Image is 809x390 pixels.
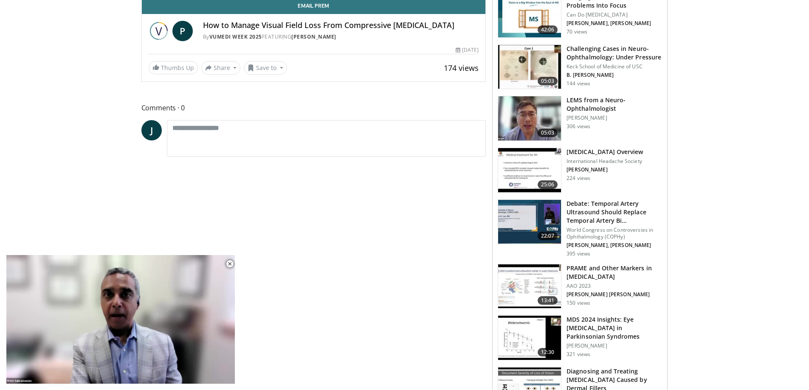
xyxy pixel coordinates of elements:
h3: Challenging Cases in Neuro- Ophthalmology: Under Pressure [567,45,662,62]
span: 25:06 [538,180,558,189]
p: AAO 2023 [567,283,662,289]
button: Save to [244,61,287,75]
a: 05:03 Challenging Cases in Neuro- Ophthalmology: Under Pressure Keck School of Medicine of USC B.... [498,45,662,90]
p: 321 views [567,351,590,358]
h3: [MEDICAL_DATA] Overview [567,148,643,156]
p: B. [PERSON_NAME] [567,72,662,79]
p: 395 views [567,250,590,257]
img: befedb23-9f31-4837-b824-e3399f582dab.150x105_q85_crop-smart_upscale.jpg [498,45,561,89]
img: Vumedi Week 2025 [149,21,169,41]
p: [PERSON_NAME], [PERSON_NAME] [567,20,662,27]
p: International Headache Society [567,158,643,165]
a: 12:30 MDS 2024 Insights: Eye [MEDICAL_DATA] in Parkinsonian Syndromes [PERSON_NAME] 321 views [498,315,662,360]
h4: How to Manage Visual Field Loss From Compressive [MEDICAL_DATA] [203,21,479,30]
a: 13:41 PRAME and Other Markers in [MEDICAL_DATA] AAO 2023 [PERSON_NAME] [PERSON_NAME] 150 views [498,264,662,309]
p: Can Do [MEDICAL_DATA] [567,11,662,18]
span: 05:03 [538,129,558,137]
a: [PERSON_NAME] [291,33,336,40]
h3: PRAME and Other Markers in [MEDICAL_DATA] [567,264,662,281]
button: Close [221,255,238,273]
p: [PERSON_NAME] [567,166,643,173]
p: World Congress on Controversies in Ophthalmology (COPHy) [567,227,662,240]
p: Keck School of Medicine of USC [567,63,662,70]
button: Share [201,61,241,75]
h3: Debate: Temporal Artery Ultrasound Should Replace Temporal Artery Bi… [567,199,662,225]
span: 42:06 [538,25,558,34]
span: 174 views [444,63,479,73]
a: J [141,120,162,140]
span: Comments 0 [141,102,486,113]
p: 150 views [567,300,590,306]
h3: LEMS from a Neuro-Ophthalmologist [567,96,662,113]
a: 25:06 [MEDICAL_DATA] Overview International Headache Society [PERSON_NAME] 224 views [498,148,662,193]
div: By FEATURING [203,33,479,41]
span: 05:03 [538,77,558,85]
div: [DATE] [456,46,479,54]
a: Thumbs Up [149,61,198,74]
p: [PERSON_NAME] [567,342,662,349]
p: [PERSON_NAME] [PERSON_NAME] [567,291,662,298]
p: 144 views [567,80,590,87]
p: 70 views [567,28,587,35]
a: Vumedi Week 2025 [209,33,262,40]
span: 12:30 [538,348,558,356]
span: 22:07 [538,232,558,240]
img: 54ed94a0-14a4-4788-93d2-1f5bedbeb0d5.150x105_q85_crop-smart_upscale.jpg [498,96,561,140]
a: P [172,21,193,41]
span: 13:41 [538,296,558,305]
img: c05837d3-e0e1-4145-8655-c1e4fff11ad5.150x105_q85_crop-smart_upscale.jpg [498,148,561,192]
p: [PERSON_NAME], [PERSON_NAME] [567,242,662,249]
video-js: Video Player [6,255,235,384]
p: 306 views [567,123,590,130]
img: 71fe887c-97b6-4da3-903f-12c21e0dabef.150x105_q85_crop-smart_upscale.jpg [498,200,561,244]
img: fbdc6c22-58de-4c67-b7aa-6ebe711e1860.150x105_q85_crop-smart_upscale.jpg [498,264,561,309]
p: [PERSON_NAME] [567,115,662,121]
h3: MDS 2024 Insights: Eye [MEDICAL_DATA] in Parkinsonian Syndromes [567,315,662,341]
img: 505401c3-f31c-457d-8dcf-01d0aae4cfe3.150x105_q85_crop-smart_upscale.jpg [498,316,561,360]
a: 05:03 LEMS from a Neuro-Ophthalmologist [PERSON_NAME] 306 views [498,96,662,141]
p: 224 views [567,175,590,182]
a: 22:07 Debate: Temporal Artery Ultrasound Should Replace Temporal Artery Bi… World Congress on Con... [498,199,662,257]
